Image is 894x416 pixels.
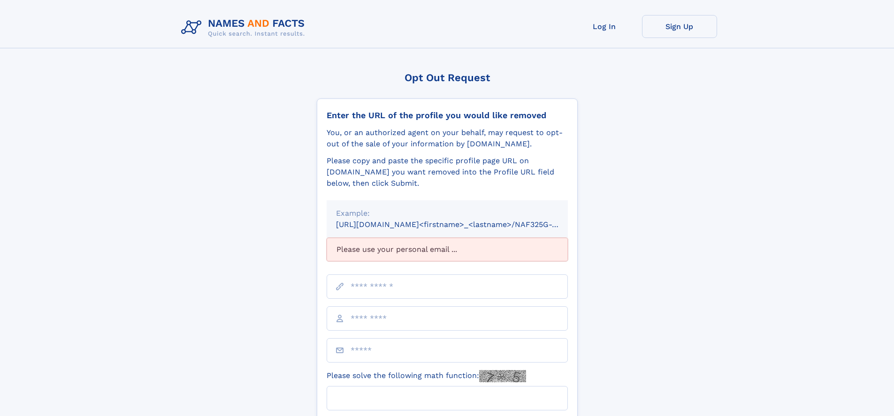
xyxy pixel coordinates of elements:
small: [URL][DOMAIN_NAME]<firstname>_<lastname>/NAF325G-xxxxxxxx [336,220,586,229]
div: Example: [336,208,558,219]
div: You, or an authorized agent on your behalf, may request to opt-out of the sale of your informatio... [327,127,568,150]
img: Logo Names and Facts [177,15,313,40]
div: Opt Out Request [317,72,578,83]
div: Enter the URL of the profile you would like removed [327,110,568,121]
div: Please copy and paste the specific profile page URL on [DOMAIN_NAME] you want removed into the Pr... [327,155,568,189]
div: Please use your personal email ... [327,238,568,261]
a: Sign Up [642,15,717,38]
label: Please solve the following math function: [327,370,526,382]
a: Log In [567,15,642,38]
